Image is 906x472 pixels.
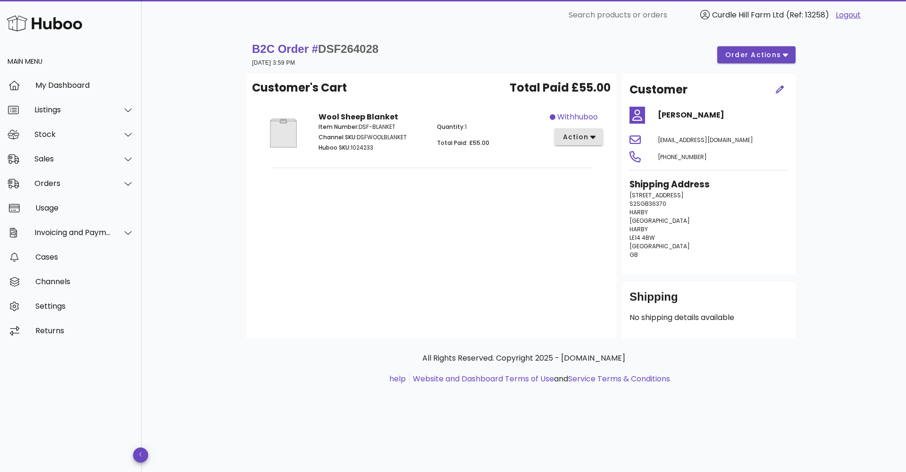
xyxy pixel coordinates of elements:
span: GB [629,251,638,259]
div: Stock [34,130,111,139]
div: Listings [34,105,111,114]
a: Service Terms & Conditions [568,373,670,384]
div: Settings [35,302,134,311]
span: [STREET_ADDRESS] [629,191,684,199]
span: action [562,132,588,142]
span: [GEOGRAPHIC_DATA] [629,242,690,250]
span: HARBY [629,225,648,233]
p: DSFWOOLBLANKET [319,133,426,142]
a: help [389,373,406,384]
a: Logout [836,9,861,21]
li: and [410,373,670,385]
div: Cases [35,253,134,261]
a: Website and Dashboard Terms of Use [413,373,554,384]
span: Channel SKU: [319,133,357,141]
span: LE14 4BW [629,234,655,242]
div: Channels [35,277,134,286]
span: withhuboo [557,111,598,123]
span: Customer's Cart [252,79,347,96]
h2: Customer [629,81,688,98]
button: action [554,128,603,145]
div: Usage [35,203,134,212]
div: Orders [34,179,111,188]
span: [GEOGRAPHIC_DATA] [629,217,690,225]
div: Invoicing and Payments [34,228,111,237]
div: Returns [35,326,134,335]
span: Huboo SKU: [319,143,351,152]
strong: Wool Sheep Blanket [319,111,398,122]
div: Sales [34,154,111,163]
span: order actions [725,50,781,60]
span: Total Paid £55.00 [510,79,611,96]
img: Huboo Logo [7,13,82,34]
span: [PHONE_NUMBER] [658,153,707,161]
span: [EMAIL_ADDRESS][DOMAIN_NAME] [658,136,753,144]
p: No shipping details available [629,312,788,323]
p: DSF-BLANKET [319,123,426,131]
span: Curdle Hill Farm Ltd [712,9,784,20]
span: (Ref: 13258) [786,9,829,20]
div: My Dashboard [35,81,134,90]
span: Item Number: [319,123,359,131]
img: Product Image [260,111,307,155]
strong: B2C Order # [252,42,378,55]
p: All Rights Reserved. Copyright 2025 - [DOMAIN_NAME] [254,353,794,364]
span: HARBY [629,208,648,216]
span: DSF264028 [318,42,378,55]
span: Total Paid: £55.00 [437,139,489,147]
p: 1 [437,123,544,131]
h3: Shipping Address [629,178,788,191]
span: Quantity: [437,123,465,131]
div: Shipping [629,289,788,312]
h4: [PERSON_NAME] [658,110,788,121]
button: order actions [717,46,796,63]
small: [DATE] 3:59 PM [252,59,295,66]
span: S2SGB36370 [629,200,666,208]
p: 1024233 [319,143,426,152]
